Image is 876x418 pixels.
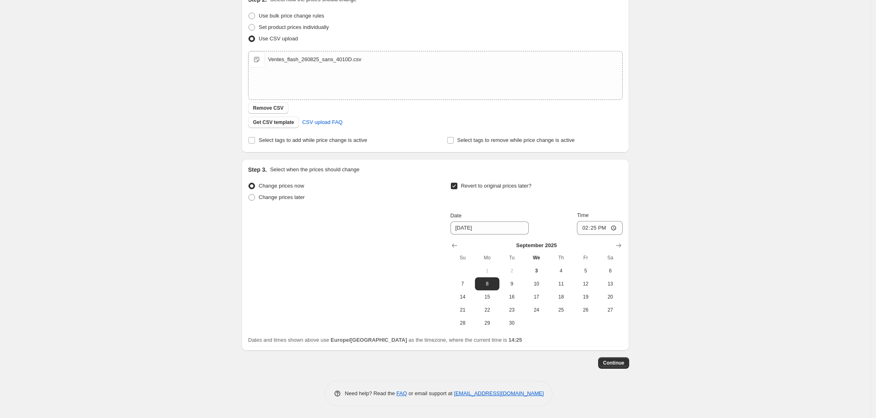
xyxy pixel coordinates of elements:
[552,294,570,300] span: 18
[268,55,361,64] div: Ventes_flash_260825_sans_4010D.csv
[454,307,472,313] span: 21
[499,290,524,303] button: Tuesday September 16 2025
[478,254,496,261] span: Mo
[259,194,305,200] span: Change prices later
[248,102,288,114] button: Remove CSV
[524,290,549,303] button: Wednesday September 17 2025
[601,307,619,313] span: 27
[454,320,472,326] span: 28
[549,251,573,264] th: Thursday
[259,137,367,143] span: Select tags to add while price change is active
[253,105,284,111] span: Remove CSV
[499,303,524,316] button: Tuesday September 23 2025
[601,281,619,287] span: 13
[259,24,329,30] span: Set product prices individually
[478,281,496,287] span: 8
[259,183,304,189] span: Change prices now
[601,268,619,274] span: 6
[503,307,521,313] span: 23
[499,316,524,330] button: Tuesday September 30 2025
[552,254,570,261] span: Th
[503,268,521,274] span: 2
[573,277,598,290] button: Friday September 12 2025
[552,268,570,274] span: 4
[475,290,499,303] button: Monday September 15 2025
[259,35,298,42] span: Use CSV upload
[598,303,623,316] button: Saturday September 27 2025
[552,307,570,313] span: 25
[454,294,472,300] span: 14
[478,307,496,313] span: 22
[450,251,475,264] th: Sunday
[598,251,623,264] th: Saturday
[577,294,594,300] span: 19
[475,303,499,316] button: Monday September 22 2025
[549,303,573,316] button: Thursday September 25 2025
[577,281,594,287] span: 12
[297,116,348,129] a: CSV upload FAQ
[450,212,461,219] span: Date
[528,254,546,261] span: We
[345,390,397,396] span: Need help? Read the
[475,316,499,330] button: Monday September 29 2025
[573,303,598,316] button: Friday September 26 2025
[598,264,623,277] button: Saturday September 6 2025
[450,277,475,290] button: Sunday September 7 2025
[601,294,619,300] span: 20
[528,281,546,287] span: 10
[524,303,549,316] button: Wednesday September 24 2025
[475,277,499,290] button: Monday September 8 2025
[552,281,570,287] span: 11
[270,166,359,174] p: Select when the prices should change
[248,166,267,174] h2: Step 3.
[577,268,594,274] span: 5
[499,264,524,277] button: Tuesday September 2 2025
[454,281,472,287] span: 7
[478,294,496,300] span: 15
[248,337,522,343] span: Dates and times shown above use as the timezone, where the current time is
[524,251,549,264] th: Wednesday
[450,221,529,234] input: 9/3/2025
[524,264,549,277] button: Today Wednesday September 3 2025
[302,118,343,126] span: CSV upload FAQ
[397,390,407,396] a: FAQ
[503,320,521,326] span: 30
[524,277,549,290] button: Wednesday September 10 2025
[478,268,496,274] span: 1
[407,390,454,396] span: or email support at
[503,281,521,287] span: 9
[450,303,475,316] button: Sunday September 21 2025
[503,254,521,261] span: Tu
[457,137,575,143] span: Select tags to remove while price change is active
[577,307,594,313] span: 26
[598,290,623,303] button: Saturday September 20 2025
[549,264,573,277] button: Thursday September 4 2025
[454,390,544,396] a: [EMAIL_ADDRESS][DOMAIN_NAME]
[503,294,521,300] span: 16
[573,251,598,264] th: Friday
[454,254,472,261] span: Su
[577,212,588,218] span: Time
[450,316,475,330] button: Sunday September 28 2025
[549,290,573,303] button: Thursday September 18 2025
[603,360,624,366] span: Continue
[248,117,299,128] button: Get CSV template
[508,337,522,343] b: 14:25
[549,277,573,290] button: Thursday September 11 2025
[461,183,532,189] span: Revert to original prices later?
[499,251,524,264] th: Tuesday
[573,264,598,277] button: Friday September 5 2025
[577,254,594,261] span: Fr
[259,13,324,19] span: Use bulk price change rules
[601,254,619,261] span: Sa
[499,277,524,290] button: Tuesday September 9 2025
[253,119,294,126] span: Get CSV template
[449,240,460,251] button: Show previous month, August 2025
[528,307,546,313] span: 24
[475,251,499,264] th: Monday
[598,277,623,290] button: Saturday September 13 2025
[478,320,496,326] span: 29
[573,290,598,303] button: Friday September 19 2025
[577,221,623,235] input: 12:00
[450,290,475,303] button: Sunday September 14 2025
